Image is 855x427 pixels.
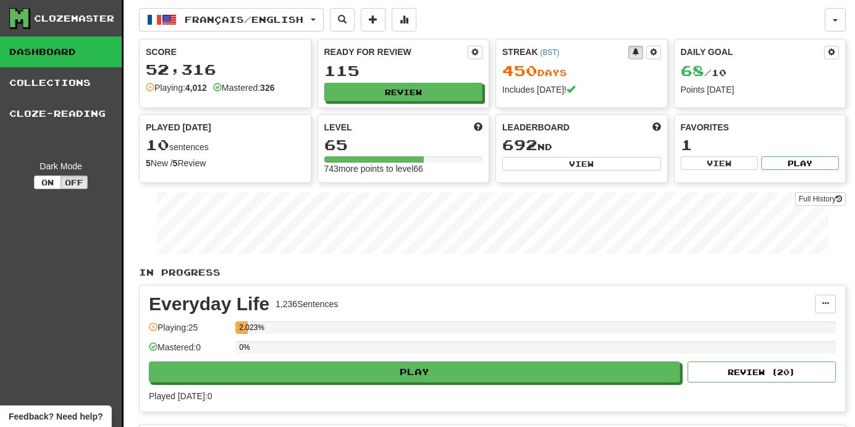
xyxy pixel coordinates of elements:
[9,160,112,172] div: Dark Mode
[324,46,468,58] div: Ready for Review
[681,67,727,78] span: / 10
[330,8,355,32] button: Search sentences
[502,137,661,153] div: nd
[681,156,759,170] button: View
[324,63,483,78] div: 115
[9,410,103,423] span: Open feedback widget
[502,121,570,133] span: Leaderboard
[681,137,840,153] div: 1
[502,157,661,171] button: View
[239,321,247,334] div: 2.023%
[146,137,305,153] div: sentences
[276,298,338,310] div: 1,236 Sentences
[146,62,305,77] div: 52,316
[149,295,269,313] div: Everyday Life
[688,361,836,383] button: Review (20)
[502,62,537,79] span: 450
[61,175,88,189] button: Off
[502,83,661,96] div: Includes [DATE]!
[502,136,537,153] span: 692
[681,62,704,79] span: 68
[185,14,303,25] span: Français / English
[213,82,275,94] div: Mastered:
[149,391,212,401] span: Played [DATE]: 0
[34,175,61,189] button: On
[260,83,274,93] strong: 326
[149,361,680,383] button: Play
[149,341,229,361] div: Mastered: 0
[146,82,207,94] div: Playing:
[185,83,207,93] strong: 4,012
[146,136,169,153] span: 10
[502,63,661,79] div: Day s
[146,46,305,58] div: Score
[392,8,416,32] button: More stats
[146,157,305,169] div: New / Review
[361,8,385,32] button: Add sentence to collection
[146,158,151,168] strong: 5
[324,137,483,153] div: 65
[474,121,482,133] span: Score more points to level up
[149,321,229,342] div: Playing: 25
[173,158,178,168] strong: 5
[540,48,559,57] a: (BST)
[681,121,840,133] div: Favorites
[146,121,211,133] span: Played [DATE]
[652,121,661,133] span: This week in points, UTC
[324,163,483,175] div: 743 more points to level 66
[681,83,840,96] div: Points [DATE]
[502,46,628,58] div: Streak
[34,12,114,25] div: Clozemaster
[324,83,483,101] button: Review
[681,46,825,59] div: Daily Goal
[795,192,846,206] a: Full History
[139,8,324,32] button: Français/English
[324,121,352,133] span: Level
[761,156,839,170] button: Play
[139,266,846,279] p: In Progress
